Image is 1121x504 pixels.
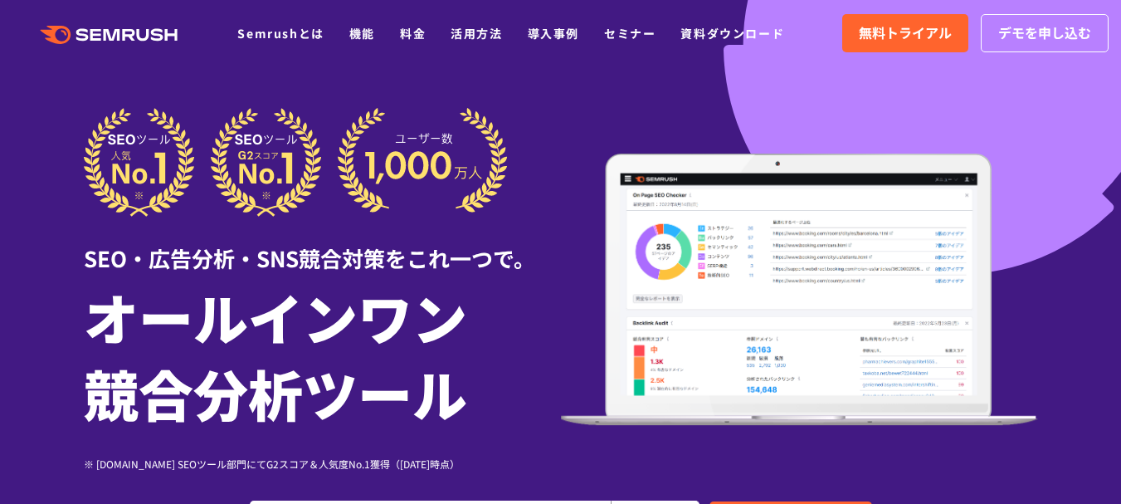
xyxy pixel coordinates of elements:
a: Semrushとは [237,25,324,42]
a: 機能 [349,25,375,42]
span: デモを申し込む [998,22,1091,44]
h1: オールインワン 競合分析ツール [84,278,561,431]
a: 資料ダウンロード [680,25,784,42]
a: 活用方法 [451,25,502,42]
a: 導入事例 [528,25,579,42]
a: 料金 [400,25,426,42]
a: セミナー [604,25,656,42]
span: 無料トライアル [859,22,952,44]
a: デモを申し込む [981,14,1109,52]
a: 無料トライアル [842,14,968,52]
div: ※ [DOMAIN_NAME] SEOツール部門にてG2スコア＆人気度No.1獲得（[DATE]時点） [84,456,561,472]
div: SEO・広告分析・SNS競合対策をこれ一つで。 [84,217,561,274]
